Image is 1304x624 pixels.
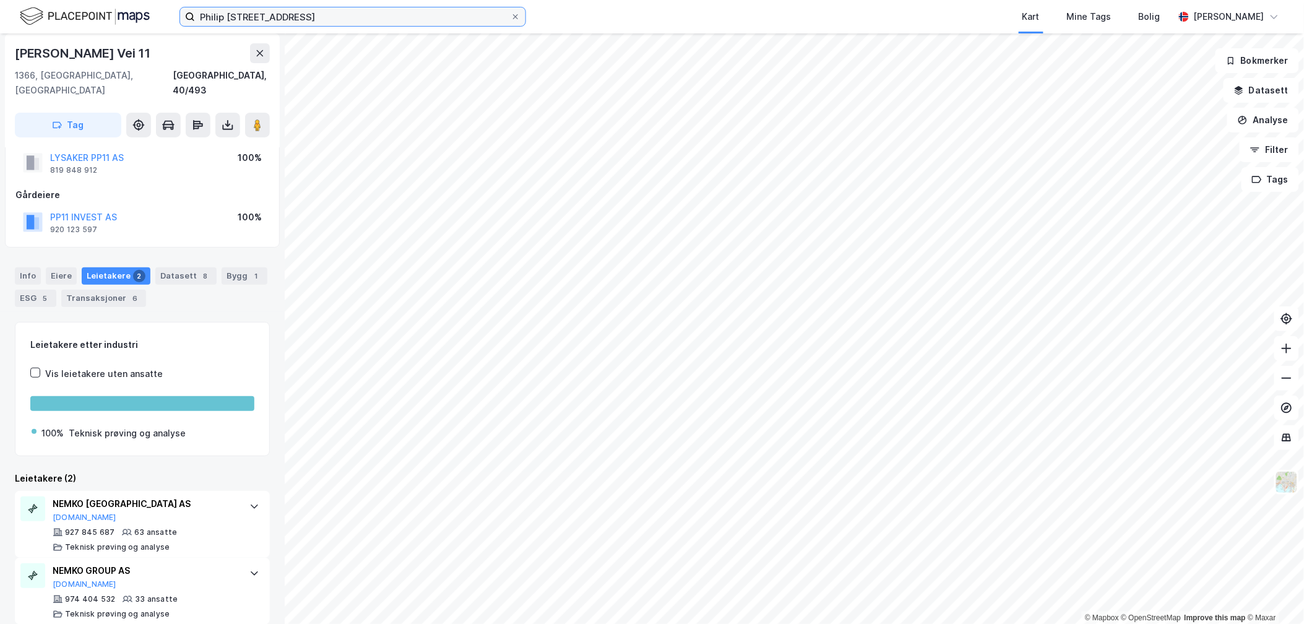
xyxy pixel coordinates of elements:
[134,527,177,537] div: 63 ansatte
[39,292,51,305] div: 5
[173,68,270,98] div: [GEOGRAPHIC_DATA], 40/493
[1241,167,1299,192] button: Tags
[1215,48,1299,73] button: Bokmerker
[15,290,56,307] div: ESG
[1224,78,1299,103] button: Datasett
[1242,565,1304,624] div: Kontrollprogram for chat
[1085,613,1119,622] a: Mapbox
[50,225,97,235] div: 920 123 597
[1227,108,1299,132] button: Analyse
[65,594,115,604] div: 974 404 532
[15,267,41,285] div: Info
[53,563,237,578] div: NEMKO GROUP AS
[1022,9,1040,24] div: Kart
[222,267,267,285] div: Bygg
[1185,613,1246,622] a: Improve this map
[45,366,163,381] div: Vis leietakere uten ansatte
[53,513,116,522] button: [DOMAIN_NAME]
[65,609,170,619] div: Teknisk prøving og analyse
[155,267,217,285] div: Datasett
[15,68,173,98] div: 1366, [GEOGRAPHIC_DATA], [GEOGRAPHIC_DATA]
[1139,9,1160,24] div: Bolig
[82,267,150,285] div: Leietakere
[65,542,170,552] div: Teknisk prøving og analyse
[129,292,141,305] div: 6
[199,270,212,282] div: 8
[50,165,97,175] div: 819 848 912
[15,188,269,202] div: Gårdeiere
[1067,9,1112,24] div: Mine Tags
[41,426,64,441] div: 100%
[65,527,114,537] div: 927 845 687
[61,290,146,307] div: Transaksjoner
[15,113,121,137] button: Tag
[1242,565,1304,624] iframe: Chat Widget
[1194,9,1264,24] div: [PERSON_NAME]
[133,270,145,282] div: 2
[30,337,254,352] div: Leietakere etter industri
[69,426,186,441] div: Teknisk prøving og analyse
[1275,470,1298,494] img: Z
[15,43,153,63] div: [PERSON_NAME] Vei 11
[195,7,511,26] input: Søk på adresse, matrikkel, gårdeiere, leietakere eller personer
[238,210,262,225] div: 100%
[20,6,150,27] img: logo.f888ab2527a4732fd821a326f86c7f29.svg
[135,594,178,604] div: 33 ansatte
[238,150,262,165] div: 100%
[53,496,237,511] div: NEMKO [GEOGRAPHIC_DATA] AS
[1240,137,1299,162] button: Filter
[250,270,262,282] div: 1
[1121,613,1181,622] a: OpenStreetMap
[15,471,270,486] div: Leietakere (2)
[53,579,116,589] button: [DOMAIN_NAME]
[46,267,77,285] div: Eiere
